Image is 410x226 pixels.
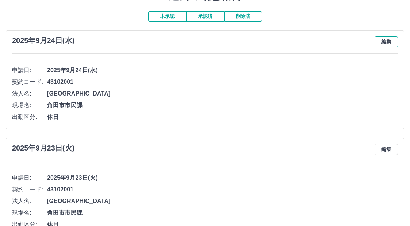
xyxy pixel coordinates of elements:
span: 43102001 [47,185,398,194]
span: 契約コード: [12,78,47,86]
span: 申請日: [12,174,47,182]
button: 承認済 [186,11,224,22]
span: 法人名: [12,197,47,206]
span: 角田市市民課 [47,209,398,217]
span: 43102001 [47,78,398,86]
span: 出勤区分: [12,113,47,121]
button: 編集 [375,144,398,155]
span: 休日 [47,113,398,121]
span: 角田市市民課 [47,101,398,110]
span: 2025年9月24日(水) [47,66,398,75]
span: 申請日: [12,66,47,75]
button: 未承認 [148,11,186,22]
span: 2025年9月23日(火) [47,174,398,182]
span: 法人名: [12,89,47,98]
h3: 2025年9月24日(水) [12,36,74,45]
button: 編集 [375,36,398,47]
span: 契約コード: [12,185,47,194]
span: [GEOGRAPHIC_DATA] [47,197,398,206]
span: 現場名: [12,101,47,110]
h3: 2025年9月23日(火) [12,144,74,152]
span: 現場名: [12,209,47,217]
button: 削除済 [224,11,262,22]
span: [GEOGRAPHIC_DATA] [47,89,398,98]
